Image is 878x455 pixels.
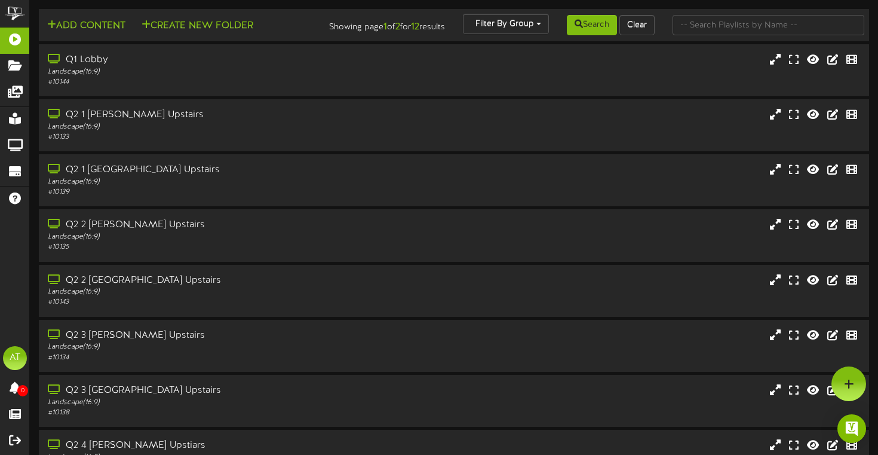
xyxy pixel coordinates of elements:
[48,232,376,242] div: Landscape ( 16:9 )
[411,22,419,32] strong: 12
[48,329,376,343] div: Q2 3 [PERSON_NAME] Upstairs
[48,342,376,352] div: Landscape ( 16:9 )
[48,132,376,142] div: # 10133
[48,408,376,418] div: # 10138
[395,22,400,32] strong: 2
[138,19,257,33] button: Create New Folder
[463,14,549,34] button: Filter By Group
[48,384,376,398] div: Q2 3 [GEOGRAPHIC_DATA] Upstairs
[48,218,376,232] div: Q2 2 [PERSON_NAME] Upstairs
[48,177,376,187] div: Landscape ( 16:9 )
[48,187,376,197] div: # 10139
[673,15,864,35] input: -- Search Playlists by Name --
[17,385,28,396] span: 0
[48,353,376,363] div: # 10134
[48,274,376,288] div: Q2 2 [GEOGRAPHIC_DATA] Upstairs
[314,14,454,34] div: Showing page of for results
[383,22,387,32] strong: 1
[48,242,376,252] div: # 10135
[48,439,376,453] div: Q2 4 [PERSON_NAME] Upstiars
[837,414,866,443] div: Open Intercom Messenger
[44,19,129,33] button: Add Content
[48,163,376,177] div: Q2 1 [GEOGRAPHIC_DATA] Upstairs
[3,346,27,370] div: AT
[48,287,376,297] div: Landscape ( 16:9 )
[48,53,376,67] div: Q1 Lobby
[48,297,376,307] div: # 10143
[48,108,376,122] div: Q2 1 [PERSON_NAME] Upstairs
[48,122,376,132] div: Landscape ( 16:9 )
[619,15,655,35] button: Clear
[567,15,617,35] button: Search
[48,398,376,408] div: Landscape ( 16:9 )
[48,77,376,87] div: # 10144
[48,67,376,77] div: Landscape ( 16:9 )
